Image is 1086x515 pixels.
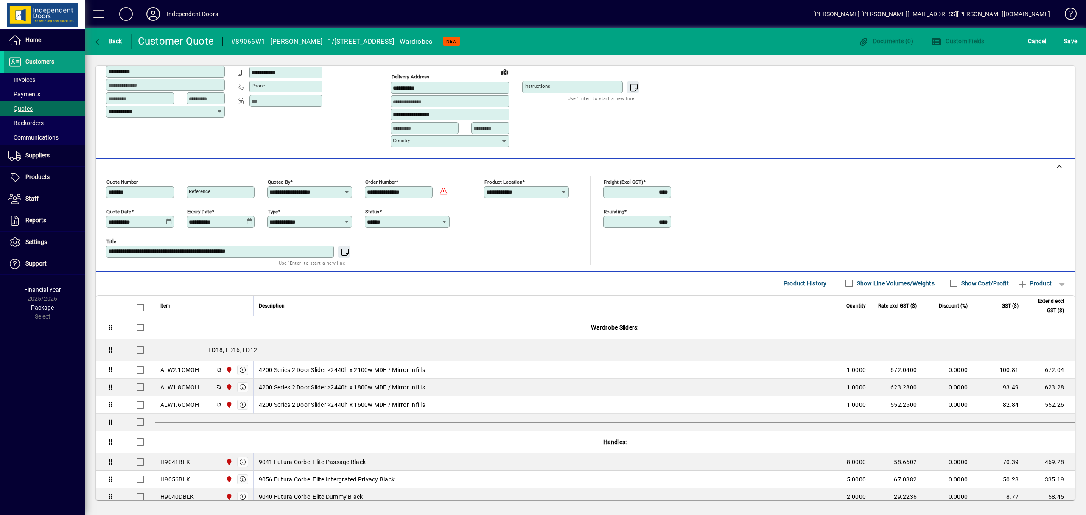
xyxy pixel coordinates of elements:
span: Christchurch [224,492,233,501]
div: ALW1.6CMOH [160,400,199,409]
a: Reports [4,210,85,231]
span: 9041 Futura Corbel Elite Passage Black [259,458,366,466]
mat-label: Order number [365,179,396,185]
mat-label: Country [393,137,410,143]
span: Back [94,38,122,45]
span: 1.0000 [847,400,866,409]
div: Wardrobe Sliders: [155,316,1075,339]
span: Package [31,304,54,311]
div: 672.0400 [876,366,917,374]
a: View on map [498,65,512,78]
div: ALW2.1CMOH [160,366,199,374]
div: 623.2800 [876,383,917,392]
mat-label: Instructions [524,83,550,89]
span: Christchurch [224,383,233,392]
a: Knowledge Base [1058,2,1075,29]
div: [PERSON_NAME] [PERSON_NAME][EMAIL_ADDRESS][PERSON_NAME][DOMAIN_NAME] [813,7,1050,21]
mat-label: Status [365,208,379,214]
span: Christchurch [224,457,233,467]
td: 0.0000 [922,379,973,396]
span: 8.0000 [847,458,866,466]
span: Cancel [1028,34,1047,48]
div: H9041BLK [160,458,190,466]
span: 4200 Series 2 Door Slider >2440h x 2100w MDF / Mirror Infills [259,366,425,374]
button: Profile [140,6,167,22]
td: 552.26 [1024,396,1075,414]
td: 82.84 [973,396,1024,414]
button: Product [1013,276,1056,291]
span: Product History [784,277,827,290]
span: 4200 Series 2 Door Slider >2440h x 1600w MDF / Mirror Infills [259,400,425,409]
span: NEW [446,39,457,44]
span: Christchurch [224,365,233,375]
td: 0.0000 [922,453,973,471]
span: 9040 Futura Corbel Elite Dummy Black [259,493,363,501]
div: Customer Quote [138,34,214,48]
span: Description [259,301,285,311]
span: Payments [8,91,40,98]
button: Product History [780,276,830,291]
a: Staff [4,188,85,210]
mat-label: Rounding [604,208,624,214]
a: Invoices [4,73,85,87]
label: Show Line Volumes/Weights [855,279,935,288]
td: 0.0000 [922,396,973,414]
td: 0.0000 [922,471,973,488]
a: Communications [4,130,85,145]
span: 2.0000 [847,493,866,501]
td: 100.81 [973,361,1024,379]
a: Suppliers [4,145,85,166]
span: Extend excl GST ($) [1029,297,1064,315]
button: Cancel [1026,34,1049,49]
div: 67.0382 [876,475,917,484]
mat-hint: Use 'Enter' to start a new line [568,93,634,103]
mat-label: Quoted by [268,179,290,185]
span: Settings [25,238,47,245]
a: Settings [4,232,85,253]
td: 50.28 [973,471,1024,488]
td: 0.0000 [922,361,973,379]
mat-hint: Use 'Enter' to start a new line [279,258,345,268]
span: 5.0000 [847,475,866,484]
div: ALW1.8CMOH [160,383,199,392]
div: 552.2600 [876,400,917,409]
span: 4200 Series 2 Door Slider >2440h x 1800w MDF / Mirror Infills [259,383,425,392]
span: Discount (%) [939,301,968,311]
span: Backorders [8,120,44,126]
span: Quotes [8,105,33,112]
mat-label: Reference [189,188,210,194]
mat-label: Quote date [106,208,131,214]
button: Back [92,34,124,49]
span: Suppliers [25,152,50,159]
span: 9056 Futura Corbel Elite Intergrated Privacy Black [259,475,395,484]
a: Support [4,253,85,274]
a: Products [4,167,85,188]
span: Christchurch [224,400,233,409]
mat-label: Expiry date [187,208,212,214]
button: Custom Fields [929,34,987,49]
mat-label: Freight (excl GST) [604,179,643,185]
span: Documents (0) [858,38,913,45]
mat-label: Type [268,208,278,214]
span: Financial Year [24,286,61,293]
span: Products [25,174,50,180]
mat-label: Product location [484,179,522,185]
a: Backorders [4,116,85,130]
div: #89066W1 - [PERSON_NAME] - 1/[STREET_ADDRESS] - Wardrobes [231,35,432,48]
span: Product [1017,277,1052,290]
span: 1.0000 [847,366,866,374]
td: 93.49 [973,379,1024,396]
span: S [1064,38,1067,45]
button: Add [112,6,140,22]
td: 623.28 [1024,379,1075,396]
div: Handles: [155,431,1075,453]
div: H9040DBLK [160,493,194,501]
div: ED18, ED16, ED12 [155,339,1075,361]
td: 58.45 [1024,488,1075,506]
td: 469.28 [1024,453,1075,471]
span: Reports [25,217,46,224]
div: Independent Doors [167,7,218,21]
span: ave [1064,34,1077,48]
td: 335.19 [1024,471,1075,488]
td: 70.39 [973,453,1024,471]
